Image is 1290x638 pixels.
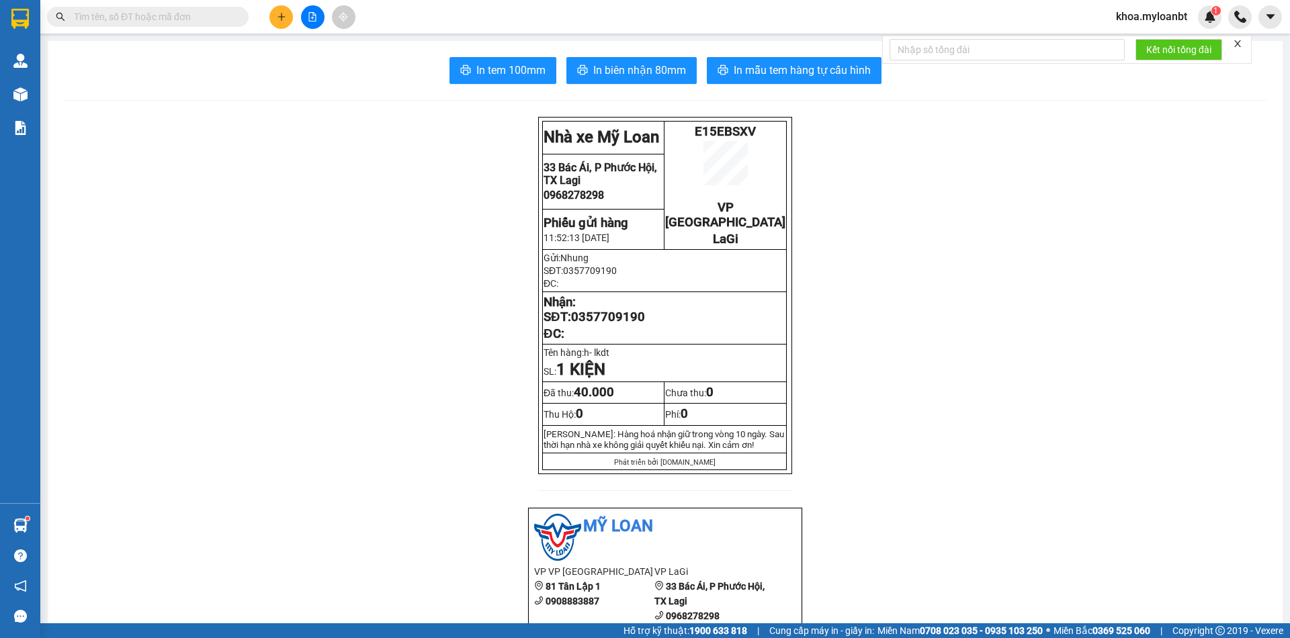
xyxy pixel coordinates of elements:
[623,623,747,638] span: Hỗ trợ kỹ thuật:
[877,623,1043,638] span: Miền Nam
[718,64,728,77] span: printer
[706,385,714,400] span: 0
[664,404,787,425] td: Phí:
[707,57,881,84] button: printerIn mẫu tem hàng tự cấu hình
[593,62,686,79] span: In biên nhận 80mm
[544,278,558,289] span: ĐC:
[1160,623,1162,638] span: |
[14,580,27,592] span: notification
[460,64,471,77] span: printer
[654,581,664,590] span: environment
[534,514,581,561] img: logo.jpg
[476,62,546,79] span: In tem 100mm
[544,326,564,341] span: ĐC:
[544,189,604,201] span: 0968278298
[566,360,605,379] strong: KIỆN
[654,564,775,579] li: VP LaGi
[713,232,738,246] span: LaGi
[1264,11,1277,23] span: caret-down
[544,216,628,230] strong: Phiếu gửi hàng
[654,581,765,606] b: 33 Bác Ái, P Phước Hội, TX Lagi
[544,429,784,450] span: [PERSON_NAME]: Hàng hoá nhận giữ trong vòng 10 ngày. Sau thời hạn nhà xe không giải quy...
[308,12,317,21] span: file-add
[13,121,28,135] img: solution-icon
[544,253,785,263] p: Gửi:
[269,5,293,29] button: plus
[277,12,286,21] span: plus
[681,406,688,421] span: 0
[544,295,644,324] strong: Nhận: SĐT:
[546,581,601,592] b: 81 Tân Lập 1
[449,57,556,84] button: printerIn tem 100mm
[544,347,785,358] p: Tên hàng:
[571,310,645,324] span: 0357709190
[1233,39,1242,48] span: close
[1213,6,1218,15] span: 1
[543,404,664,425] td: Thu Hộ:
[534,564,654,579] li: VP VP [GEOGRAPHIC_DATA]
[14,549,27,562] span: question-circle
[664,382,787,404] td: Chưa thu:
[1146,42,1211,57] span: Kết nối tổng đài
[544,366,605,377] span: SL:
[74,9,232,24] input: Tìm tên, số ĐT hoặc mã đơn
[1204,11,1216,23] img: icon-new-feature
[1135,39,1222,60] button: Kết nối tổng đài
[666,610,720,621] b: 0968278298
[1053,623,1150,638] span: Miền Bắc
[13,518,28,533] img: warehouse-icon
[544,128,659,146] strong: Nhà xe Mỹ Loan
[695,124,756,139] span: E15EBSXV
[556,360,566,379] span: 1
[560,253,589,263] span: Nhung
[614,458,716,467] span: Phát triển bởi [DOMAIN_NAME]
[332,5,355,29] button: aim
[584,347,615,358] span: h- lkdt
[757,623,759,638] span: |
[566,57,697,84] button: printerIn biên nhận 80mm
[734,62,871,79] span: In mẫu tem hàng tự cấu hình
[534,596,544,605] span: phone
[301,5,325,29] button: file-add
[56,12,65,21] span: search
[534,581,544,590] span: environment
[920,625,1043,636] strong: 0708 023 035 - 0935 103 250
[654,610,664,620] span: phone
[890,39,1125,60] input: Nhập số tổng đài
[574,385,614,400] span: 40.000
[1046,628,1050,633] span: ⚪️
[543,382,664,404] td: Đã thu:
[1092,625,1150,636] strong: 0369 525 060
[544,232,609,243] span: 11:52:13 [DATE]
[665,200,785,230] span: VP [GEOGRAPHIC_DATA]
[11,9,29,29] img: logo-vxr
[576,406,583,421] span: 0
[769,623,874,638] span: Cung cấp máy in - giấy in:
[13,54,28,68] img: warehouse-icon
[577,64,588,77] span: printer
[689,625,747,636] strong: 1900 633 818
[14,610,27,623] span: message
[534,514,796,539] li: Mỹ Loan
[1105,8,1198,25] span: khoa.myloanbt
[13,87,28,101] img: warehouse-icon
[1258,5,1282,29] button: caret-down
[1211,6,1221,15] sup: 1
[544,161,657,187] span: 33 Bác Ái, P Phước Hội, TX Lagi
[1234,11,1246,23] img: phone-icon
[546,596,599,606] b: 0908883887
[339,12,348,21] span: aim
[563,265,617,276] span: 0357709190
[26,516,30,520] sup: 1
[1215,626,1225,635] span: copyright
[544,265,617,276] span: SĐT:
